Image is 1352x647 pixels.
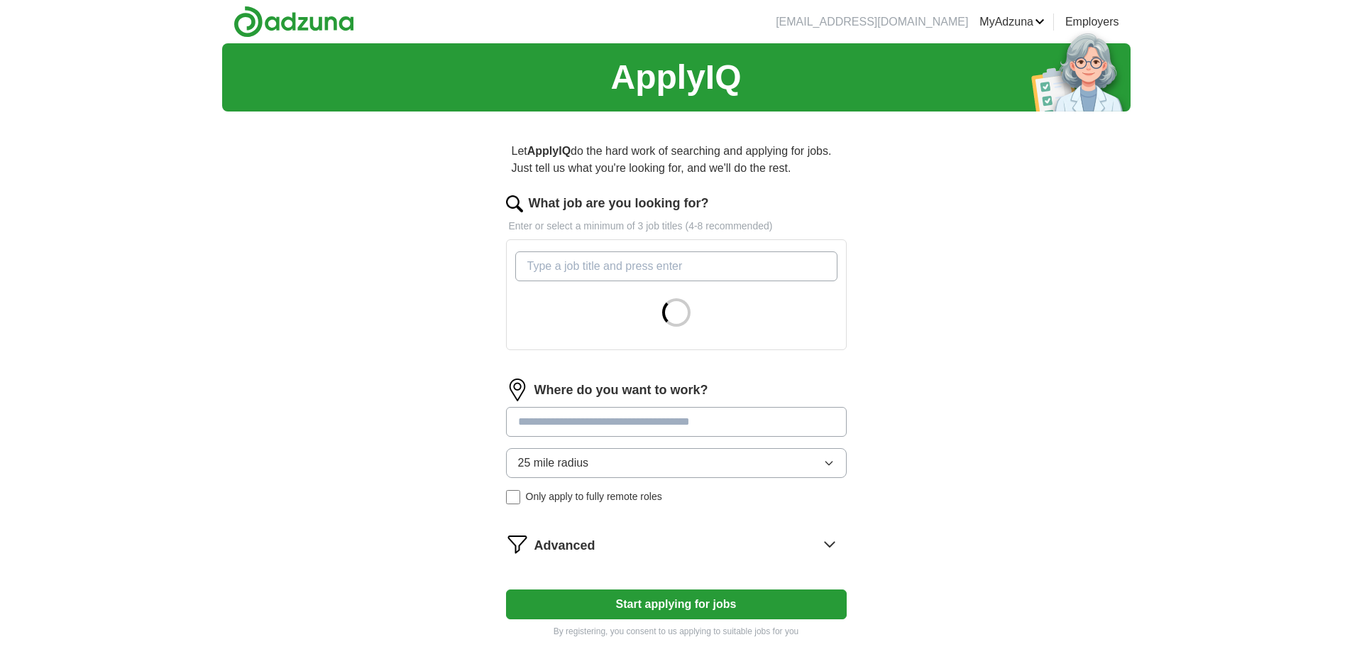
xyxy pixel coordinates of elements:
button: Start applying for jobs [506,589,847,619]
label: Where do you want to work? [534,381,708,400]
p: Let do the hard work of searching and applying for jobs. Just tell us what you're looking for, an... [506,137,847,183]
img: Adzuna logo [233,6,354,38]
span: Only apply to fully remote roles [526,489,662,504]
img: filter [506,533,529,555]
span: Advanced [534,536,595,555]
input: Only apply to fully remote roles [506,490,520,504]
img: location.png [506,379,529,401]
a: MyAdzuna [979,13,1045,31]
strong: ApplyIQ [527,145,571,157]
p: Enter or select a minimum of 3 job titles (4-8 recommended) [506,219,847,234]
button: 25 mile radius [506,448,847,478]
h1: ApplyIQ [610,52,741,103]
span: 25 mile radius [518,455,589,472]
img: search.png [506,195,523,212]
li: [EMAIL_ADDRESS][DOMAIN_NAME] [776,13,968,31]
a: Employers [1065,13,1119,31]
input: Type a job title and press enter [515,251,837,281]
p: By registering, you consent to us applying to suitable jobs for you [506,625,847,638]
label: What job are you looking for? [529,194,709,213]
